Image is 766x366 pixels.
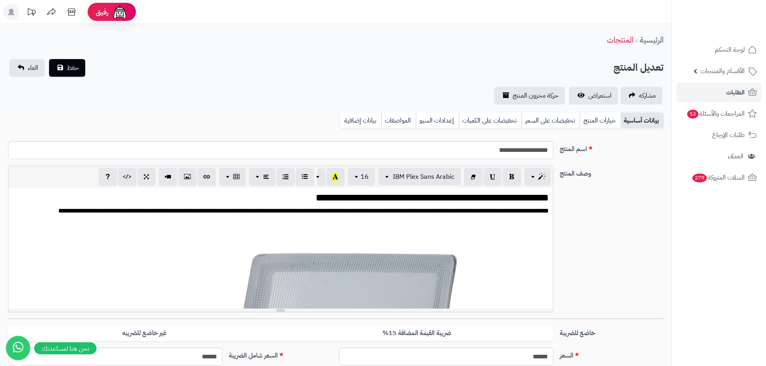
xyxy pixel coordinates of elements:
a: المنتجات [607,34,633,46]
label: وصف المنتج [557,166,667,178]
a: تخفيضات على السعر [522,112,580,129]
label: غير خاضع للضريبه [8,325,281,341]
a: تخفيضات على الكميات [459,112,522,129]
a: تحديثات المنصة [21,4,41,22]
a: لوحة التحكم [677,40,761,59]
button: IBM Plex Sans Arabic [378,168,461,186]
span: المراجعات والأسئلة [686,108,745,119]
span: رفيق [96,7,109,17]
a: خيارات المنتج [580,112,620,129]
span: مشاركه [639,91,656,100]
span: 279 [692,174,707,182]
label: خاضع للضريبة [557,325,667,338]
span: حفظ [67,63,79,73]
span: العملاء [728,151,743,162]
a: المواصفات [381,112,416,129]
a: الغاء [9,59,45,77]
a: المراجعات والأسئلة53 [677,104,761,123]
a: مشاركه [620,87,662,104]
a: استعراض [569,87,618,104]
span: IBM Plex Sans Arabic [393,172,454,182]
label: السعر شامل الضريبة [226,348,336,360]
a: بيانات أساسية [620,112,663,129]
span: الطلبات [726,87,745,98]
span: طلبات الإرجاع [712,129,745,141]
a: طلبات الإرجاع [677,125,761,145]
img: ai-face.png [112,4,128,20]
a: حركة مخزون المنتج [494,87,565,104]
span: استعراض [588,91,612,100]
a: السلات المتروكة279 [677,168,761,187]
a: الرئيسية [640,34,663,46]
span: 16 [361,172,369,182]
button: حفظ [49,59,85,77]
button: 16 [348,168,375,186]
a: الطلبات [677,83,761,102]
span: حركة مخزون المنتج [513,91,559,100]
label: اسم المنتج [557,141,667,154]
span: الأقسام والمنتجات [700,65,745,77]
span: 53 [687,110,698,119]
label: ضريبة القيمة المضافة 15% [281,325,553,341]
h2: تعديل المنتج [614,59,663,76]
span: لوحة التحكم [715,44,745,55]
a: إعدادات السيو [416,112,459,129]
img: logo-2.png [711,22,758,39]
a: بيانات إضافية [341,112,381,129]
span: الغاء [28,63,38,73]
span: السلات المتروكة [692,172,745,183]
a: العملاء [677,147,761,166]
label: السعر [557,348,667,360]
